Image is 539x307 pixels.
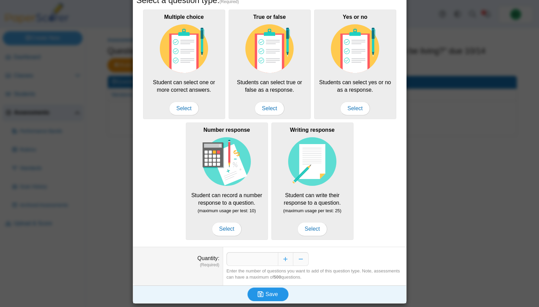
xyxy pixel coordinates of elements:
[278,252,293,266] button: Increase
[290,127,334,133] b: Writing response
[331,24,380,73] img: item-type-multiple-choice.svg
[297,222,327,236] span: Select
[203,137,251,186] img: item-type-number-response.svg
[245,24,294,73] img: item-type-multiple-choice.svg
[164,14,204,20] b: Multiple choice
[198,208,256,213] small: (maximum usage per test: 10)
[255,102,284,115] span: Select
[143,10,225,119] div: Student can select one or more correct answers.
[266,291,278,297] span: Save
[283,208,342,213] small: (maximum usage per test: 25)
[288,137,337,186] img: item-type-writing-response.svg
[160,24,208,73] img: item-type-multiple-choice.svg
[293,252,309,266] button: Decrease
[169,102,198,115] span: Select
[197,255,219,261] label: Quantity
[227,268,403,280] div: Enter the number of questions you want to add of this question type. Note, assessments can have a...
[247,287,288,301] button: Save
[229,10,311,119] div: Students can select true or false as a response.
[203,127,250,133] b: Number response
[340,102,370,115] span: Select
[274,274,281,280] b: 500
[186,123,268,240] div: Student can record a number response to a question.
[253,14,286,20] b: True or false
[343,14,367,20] b: Yes or no
[271,123,354,240] div: Student can write their response to a question.
[212,222,241,236] span: Select
[314,10,396,119] div: Students can select yes or no as a response.
[137,262,219,268] dfn: (Required)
